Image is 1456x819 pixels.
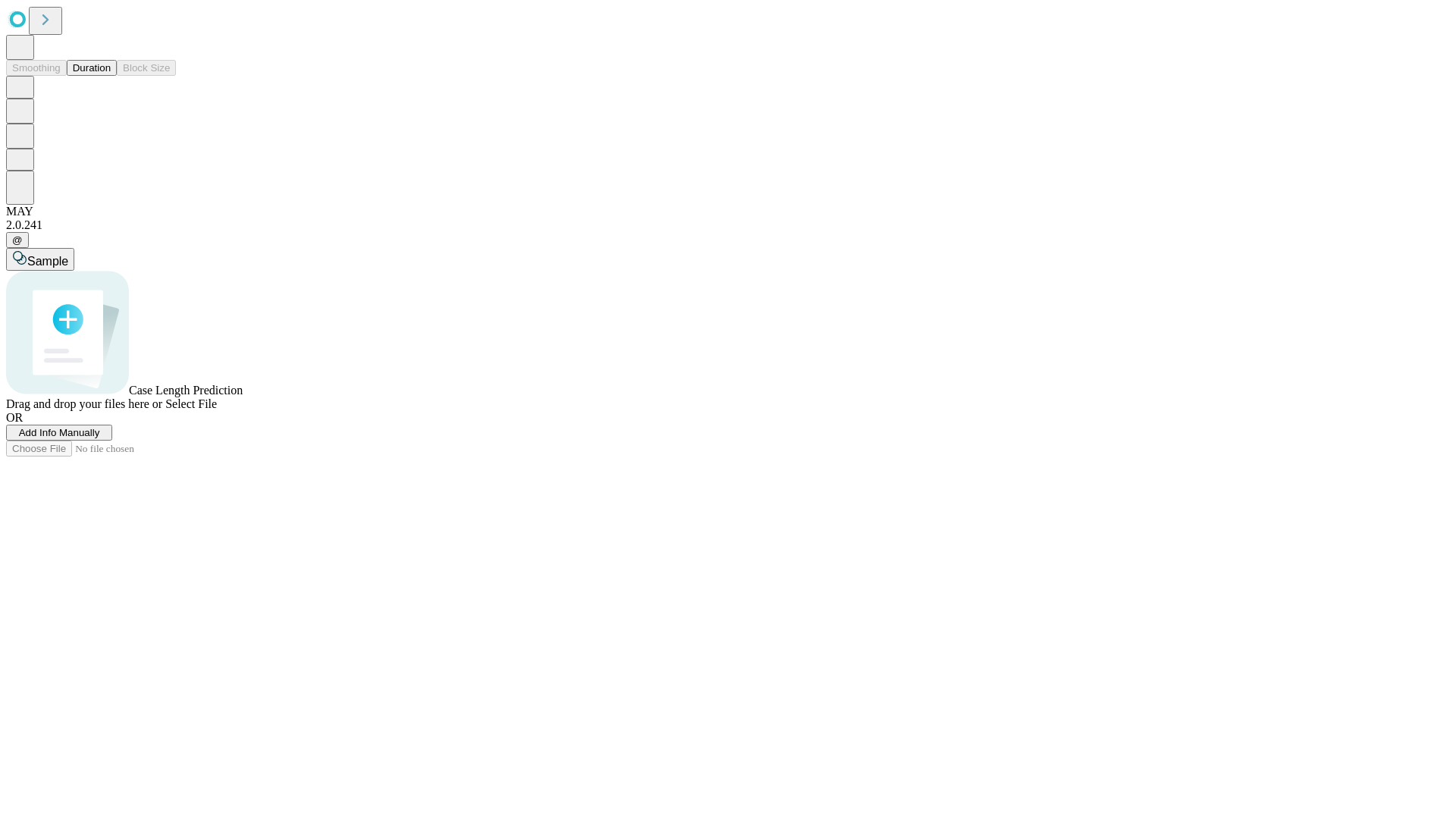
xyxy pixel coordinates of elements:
[6,397,162,410] span: Drag and drop your files here or
[117,60,176,76] button: Block Size
[67,60,117,76] button: Duration
[165,397,217,410] span: Select File
[129,384,243,397] span: Case Length Prediction
[6,60,67,76] button: Smoothing
[27,255,68,268] span: Sample
[6,248,74,271] button: Sample
[6,425,112,441] button: Add Info Manually
[6,232,29,248] button: @
[12,234,23,246] span: @
[6,411,23,424] span: OR
[6,218,1450,232] div: 2.0.241
[19,427,100,438] span: Add Info Manually
[6,205,1450,218] div: MAY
